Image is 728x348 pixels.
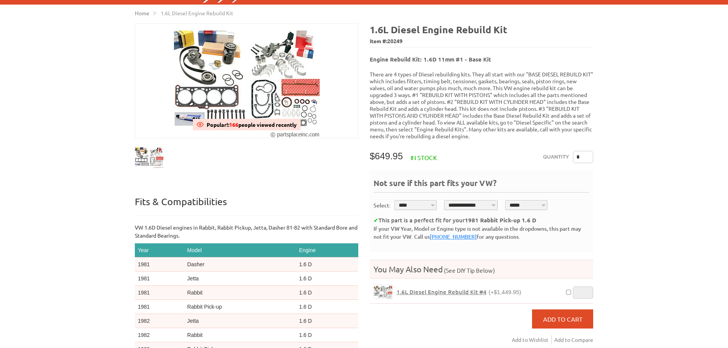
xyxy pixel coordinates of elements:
[161,10,233,16] span: 1.6L Diesel Engine Rebuild Kit
[374,201,391,209] div: Select:
[374,285,392,299] img: 1.6L Diesel Engine Rebuild Kit #4
[370,264,593,274] h4: You May Also Need
[184,272,296,286] td: Jetta
[512,335,552,345] a: Add to Wishlist
[543,315,582,323] span: Add to Cart
[184,243,296,257] th: Model
[197,121,204,128] img: View
[370,151,403,161] span: $649.95
[387,37,403,44] span: 20249
[135,328,184,342] td: 1982
[135,300,184,314] td: 1981
[296,243,358,257] th: Engine
[207,119,297,130] div: Popular!: people viewed recently
[374,225,589,241] div: If your VW Year, Model or Engine type is not available in the dropdowns, this part may not fit yo...
[296,300,358,314] td: 1.6 D
[374,178,589,193] div: Not sure if this part fits your VW?
[296,286,358,300] td: 1.6 D
[135,223,358,240] p: VW 1.6D Diesel engines in Rabbit, Rabbit Pickup, Jetta, Dasher 81-82 with Standard Bore and Stand...
[184,328,296,342] td: Rabbit
[184,286,296,300] td: Rabbit
[296,257,358,272] td: 1.6 D
[411,154,437,161] span: In stock
[135,314,184,328] td: 1982
[135,243,184,257] th: Year
[370,55,491,63] b: Engine Rebuild Kit: 1.6D 11mm #1 - Base Kit
[296,272,358,286] td: 1.6 D
[135,286,184,300] td: 1981
[554,335,593,345] a: Add to Compare
[135,257,184,272] td: 1981
[465,216,536,224] strong: 1981 Rabbit Pick-up 1.6 D
[489,289,521,295] span: (+$1,449.95)
[229,121,238,128] span: 166
[374,216,379,224] span: ✔
[370,36,593,47] span: Item #:
[430,233,477,240] a: [PHONE_NUMBER]
[374,216,589,225] div: This part is a perfect fit for your
[135,142,163,171] img: 1.6L Diesel Engine Rebuild Kit
[374,284,393,299] a: 1.6L Diesel Engine Rebuild Kit #4
[370,71,593,139] p: There are 4 types of Diesel rebuilding kits. They all start with our "BASE DIESEL REBUILD KIT" wh...
[184,314,296,328] td: Jetta
[543,151,569,163] label: Quantity
[396,288,521,296] a: 1.6L Diesel Engine Rebuild Kit #4(+$1,449.95)
[396,288,487,296] span: 1.6L Diesel Engine Rebuild Kit #4
[184,300,296,314] td: Rabbit Pick-up
[443,267,495,274] span: (See DIY Tip Below)
[184,257,296,272] td: Dasher
[135,196,358,216] p: Fits & Compatibilities
[296,328,358,342] td: 1.6 D
[296,314,358,328] td: 1.6 D
[532,309,593,329] button: Add to Cart
[173,24,320,138] img: 1.6L Diesel Engine Rebuild Kit
[135,10,149,16] a: Home
[370,23,507,36] b: 1.6L Diesel Engine Rebuild Kit
[135,272,184,286] td: 1981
